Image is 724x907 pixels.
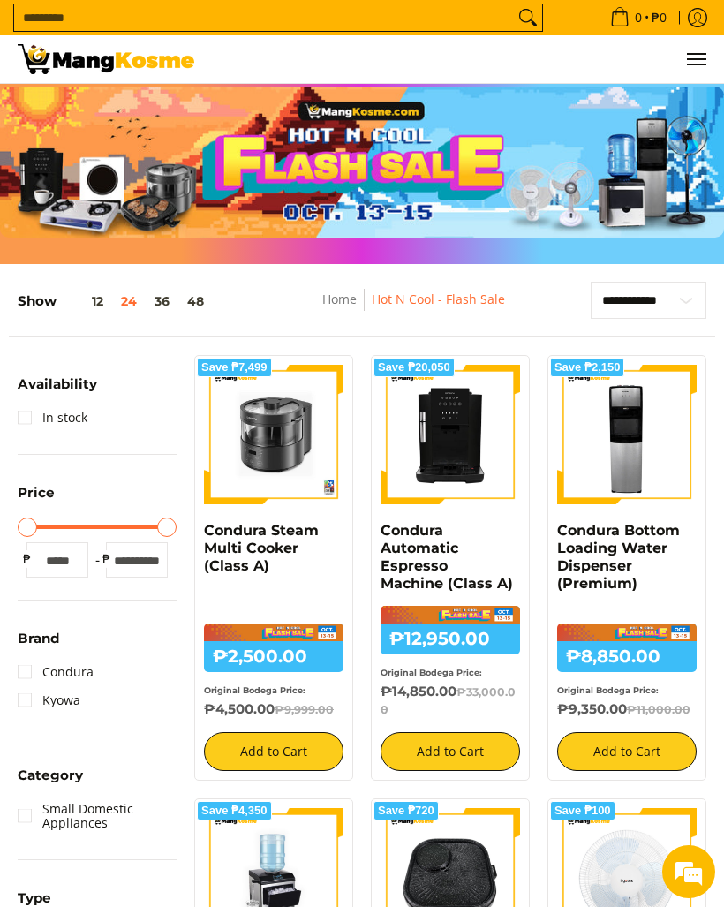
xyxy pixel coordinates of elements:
[557,641,697,672] h6: ₱8,850.00
[372,291,505,307] a: Hot N Cool - Flash Sale
[605,8,672,27] span: •
[18,486,55,499] span: Price
[57,294,112,308] button: 12
[83,90,268,113] div: Chat with us now
[204,701,343,719] h6: ₱4,500.00
[18,404,87,432] a: In stock
[97,550,115,568] span: ₱
[18,44,194,74] img: Hot N Cool: Mang Kosme MID-PAYDAY APPLIANCES SALE! l Mang Kosme
[272,289,556,329] nav: Breadcrumbs
[554,362,621,373] span: Save ₱2,150
[557,365,697,504] img: Condura Bottom Loading Water Dispenser (Premium)
[557,732,697,771] button: Add to Cart
[201,805,268,816] span: Save ₱4,350
[112,294,146,308] button: 24
[178,294,213,308] button: 48
[18,293,213,310] h5: Show
[18,631,59,658] summary: Open
[18,550,35,568] span: ₱
[381,668,482,677] small: Original Bodega Price:
[322,291,357,307] a: Home
[18,631,59,645] span: Brand
[18,768,83,795] summary: Open
[381,365,520,504] img: Condura Automatic Espresso Machine (Class A)
[381,684,520,719] h6: ₱14,850.00
[627,703,690,716] del: ₱11,000.00
[275,703,334,716] del: ₱9,999.00
[18,658,94,686] a: Condura
[212,35,706,83] ul: Customer Navigation
[18,768,83,782] span: Category
[18,686,80,714] a: Kyowa
[18,377,97,404] summary: Open
[554,805,611,816] span: Save ₱100
[381,685,516,716] del: ₱33,000.00
[514,4,542,31] button: Search
[146,294,178,308] button: 36
[18,891,51,904] span: Type
[201,362,268,373] span: Save ₱7,499
[18,795,177,837] a: Small Domestic Appliances
[204,365,343,504] img: Condura Steam Multi Cooker (Class A)
[685,35,706,83] button: Menu
[204,685,305,695] small: Original Bodega Price:
[557,701,697,719] h6: ₱9,350.00
[102,220,244,398] span: We're online!
[649,11,669,24] span: ₱0
[557,522,680,592] a: Condura Bottom Loading Water Dispenser (Premium)
[632,11,645,24] span: 0
[381,624,520,654] h6: ₱12,950.00
[381,522,513,592] a: Condura Automatic Espresso Machine (Class A)
[378,805,434,816] span: Save ₱720
[381,732,520,771] button: Add to Cart
[378,362,450,373] span: Save ₱20,050
[204,732,343,771] button: Add to Cart
[18,377,97,390] span: Availability
[204,641,343,672] h6: ₱2,500.00
[18,486,55,512] summary: Open
[212,35,706,83] nav: Main Menu
[204,522,319,574] a: Condura Steam Multi Cooker (Class A)
[557,685,659,695] small: Original Bodega Price:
